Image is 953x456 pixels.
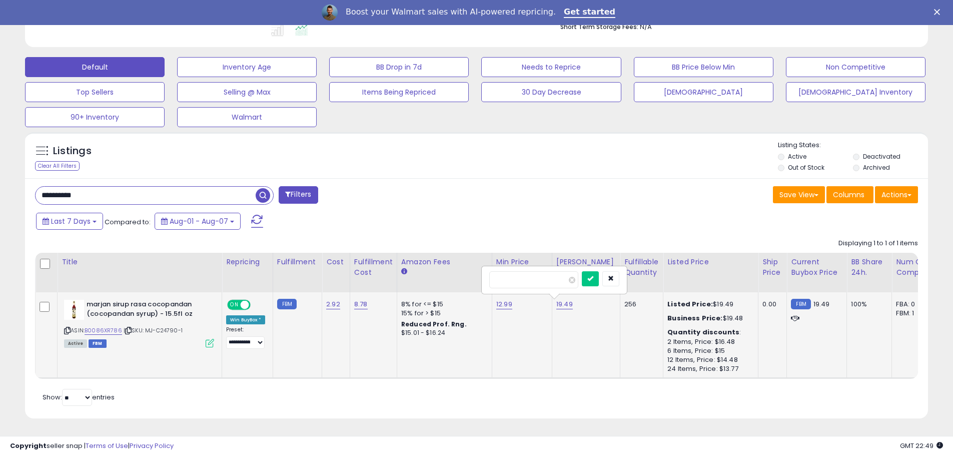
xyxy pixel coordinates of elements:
[791,257,842,278] div: Current Buybox Price
[25,82,165,102] button: Top Sellers
[25,107,165,127] button: 90+ Inventory
[279,186,318,204] button: Filters
[667,257,754,267] div: Listed Price
[896,257,932,278] div: Num of Comp.
[277,299,297,309] small: FBM
[624,300,655,309] div: 256
[53,144,92,158] h5: Listings
[900,441,943,450] span: 2025-08-15 22:49 GMT
[25,57,165,77] button: Default
[177,82,317,102] button: Selling @ Max
[85,326,122,335] a: B0086XR786
[863,163,890,172] label: Archived
[62,257,218,267] div: Title
[896,300,929,309] div: FBA: 0
[64,300,84,320] img: 31eVxablABL._SL40_.jpg
[354,299,368,309] a: 8.78
[667,364,750,373] div: 24 Items, Price: $13.77
[326,257,346,267] div: Cost
[838,239,918,248] div: Displaying 1 to 1 of 1 items
[51,216,91,226] span: Last 7 Days
[634,57,773,77] button: BB Price Below Min
[226,326,265,349] div: Preset:
[401,267,407,276] small: Amazon Fees.
[826,186,873,203] button: Columns
[863,152,900,161] label: Deactivated
[667,299,713,309] b: Listed Price:
[667,328,750,337] div: :
[86,441,128,450] a: Terms of Use
[155,213,241,230] button: Aug-01 - Aug-07
[249,301,265,309] span: OFF
[773,186,825,203] button: Save View
[177,107,317,127] button: Walmart
[401,257,488,267] div: Amazon Fees
[556,257,616,267] div: [PERSON_NAME]
[624,257,659,278] div: Fulfillable Quantity
[43,392,115,402] span: Show: entries
[64,339,87,348] span: All listings currently available for purchase on Amazon
[277,257,318,267] div: Fulfillment
[851,257,887,278] div: BB Share 24h.
[851,300,884,309] div: 100%
[667,346,750,355] div: 6 Items, Price: $15
[354,257,393,278] div: Fulfillment Cost
[786,82,925,102] button: [DEMOGRAPHIC_DATA] Inventory
[226,257,269,267] div: Repricing
[667,337,750,346] div: 2 Items, Price: $16.48
[401,320,467,328] b: Reduced Prof. Rng.
[105,217,151,227] span: Compared to:
[401,309,484,318] div: 15% for > $15
[788,152,806,161] label: Active
[64,300,214,346] div: ASIN:
[481,82,621,102] button: 30 Day Decrease
[896,309,929,318] div: FBM: 1
[564,7,615,18] a: Get started
[329,82,469,102] button: Items Being Repriced
[560,23,638,31] b: Short Term Storage Fees:
[401,300,484,309] div: 8% for <= $15
[667,314,750,323] div: $19.48
[124,326,183,334] span: | SKU: MJ-C24790-1
[640,22,652,32] span: N/A
[667,300,750,309] div: $19.49
[762,257,782,278] div: Ship Price
[791,299,810,309] small: FBM
[329,57,469,77] button: BB Drop in 7d
[170,216,228,226] span: Aug-01 - Aug-07
[556,299,573,309] a: 19.49
[788,163,824,172] label: Out of Stock
[226,315,265,324] div: Win BuyBox *
[481,57,621,77] button: Needs to Reprice
[177,57,317,77] button: Inventory Age
[762,300,779,309] div: 0.00
[667,327,739,337] b: Quantity discounts
[10,441,47,450] strong: Copyright
[401,329,484,337] div: $15.01 - $16.24
[496,299,512,309] a: 12.99
[786,57,925,77] button: Non Competitive
[934,9,944,15] div: Close
[326,299,340,309] a: 2.92
[833,190,864,200] span: Columns
[322,5,338,21] img: Profile image for Adrian
[89,339,107,348] span: FBM
[667,313,722,323] b: Business Price:
[10,441,174,451] div: seller snap | |
[778,141,928,150] p: Listing States:
[813,299,830,309] span: 19.49
[634,82,773,102] button: [DEMOGRAPHIC_DATA]
[667,355,750,364] div: 12 Items, Price: $14.48
[130,441,174,450] a: Privacy Policy
[346,7,556,17] div: Boost your Walmart sales with AI-powered repricing.
[87,300,208,321] b: marjan sirup rasa cocopandan (cocopandan syrup) - 15.5fl oz
[875,186,918,203] button: Actions
[228,301,241,309] span: ON
[36,213,103,230] button: Last 7 Days
[496,257,548,267] div: Min Price
[35,161,80,171] div: Clear All Filters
